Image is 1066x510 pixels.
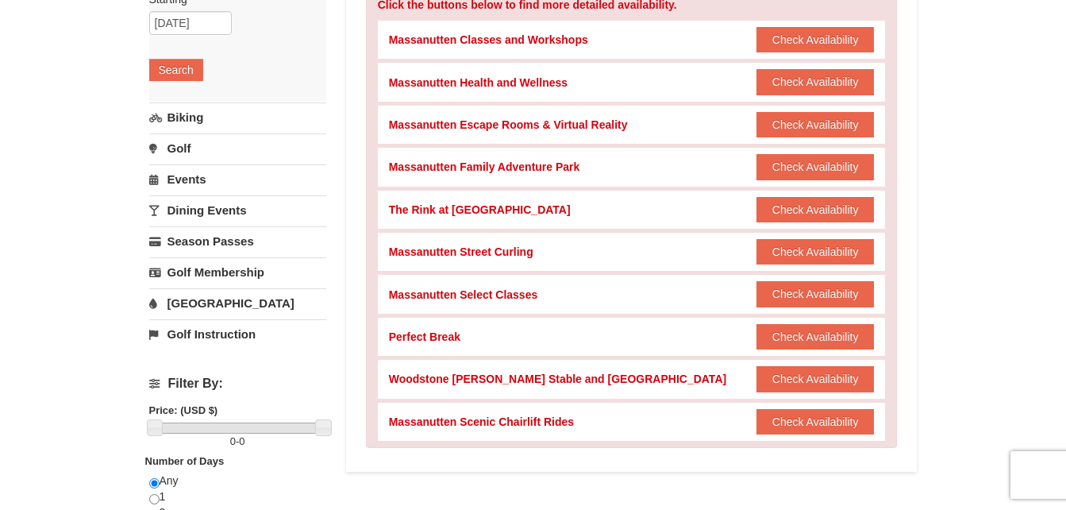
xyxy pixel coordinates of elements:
[756,239,875,265] button: Check Availability
[389,159,580,175] div: Massanutten Family Adventure Park
[389,329,460,345] div: Perfect Break
[239,435,244,447] span: 0
[756,324,875,350] button: Check Availability
[389,202,571,218] div: The Rink at [GEOGRAPHIC_DATA]
[389,244,533,260] div: Massanutten Street Curling
[756,112,875,137] button: Check Availability
[149,257,326,287] a: Golf Membership
[230,435,236,447] span: 0
[389,371,726,387] div: Woodstone [PERSON_NAME] Stable and [GEOGRAPHIC_DATA]
[389,414,574,430] div: Massanutten Scenic Chairlift Rides
[389,32,588,48] div: Massanutten Classes and Workshops
[149,404,218,416] strong: Price: (USD $)
[149,226,326,256] a: Season Passes
[756,69,875,95] button: Check Availability
[149,195,326,225] a: Dining Events
[756,366,875,392] button: Check Availability
[756,27,875,52] button: Check Availability
[149,319,326,349] a: Golf Instruction
[149,434,326,450] label: -
[149,288,326,318] a: [GEOGRAPHIC_DATA]
[149,102,326,132] a: Biking
[145,455,225,467] strong: Number of Days
[149,377,326,391] h4: Filter By:
[389,75,568,91] div: Massanutten Health and Wellness
[389,287,538,303] div: Massanutten Select Classes
[149,59,203,81] button: Search
[756,281,875,307] button: Check Availability
[756,197,875,222] button: Check Availability
[756,409,875,435] button: Check Availability
[149,164,326,194] a: Events
[756,154,875,180] button: Check Availability
[149,133,326,163] a: Golf
[389,117,628,133] div: Massanutten Escape Rooms & Virtual Reality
